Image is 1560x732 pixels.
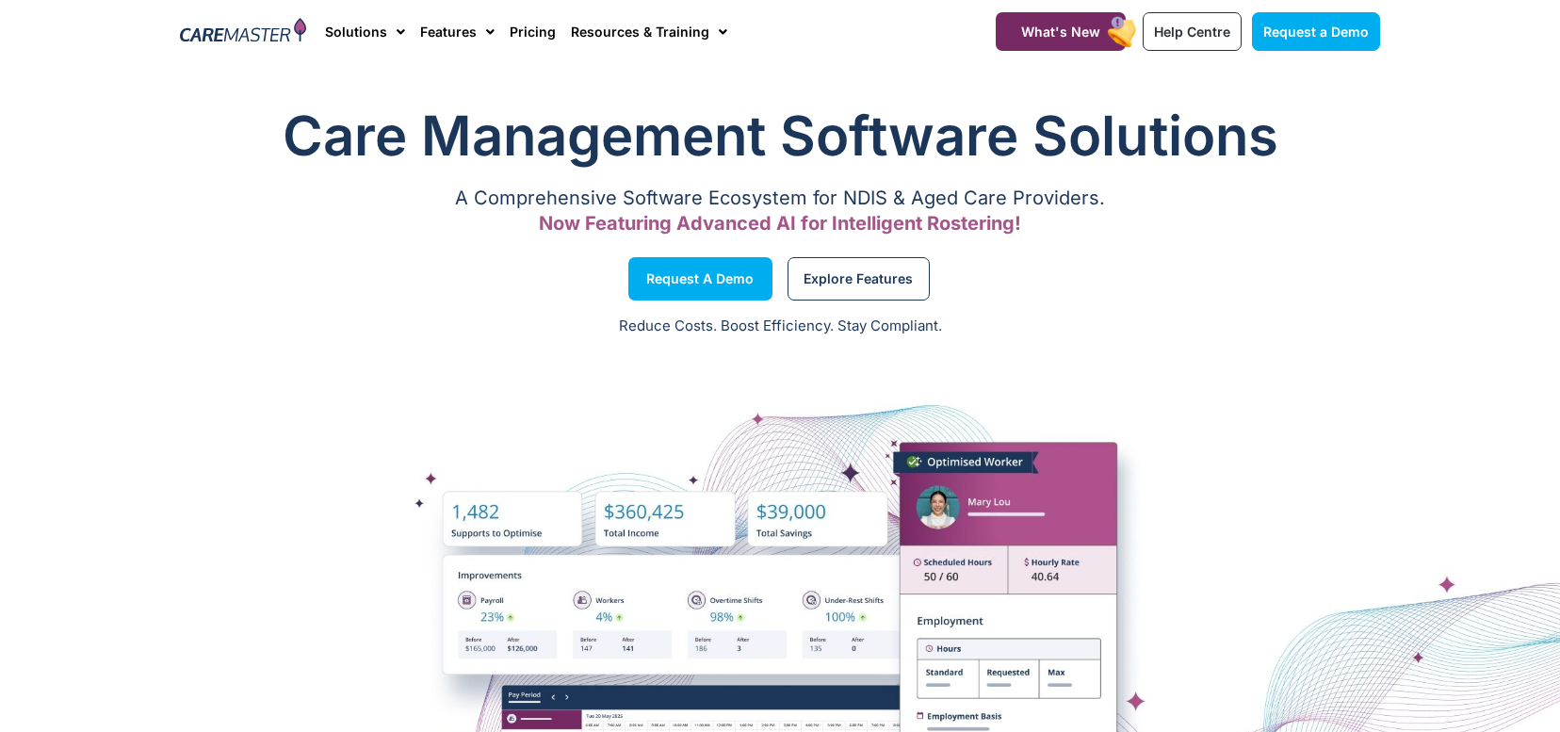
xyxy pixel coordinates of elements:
p: Reduce Costs. Boost Efficiency. Stay Compliant. [11,316,1549,337]
span: Now Featuring Advanced AI for Intelligent Rostering! [539,212,1021,235]
span: Explore Features [804,274,913,284]
span: Help Centre [1154,24,1230,40]
span: Request a Demo [1263,24,1369,40]
a: Request a Demo [628,257,772,301]
span: Request a Demo [646,274,754,284]
img: CareMaster Logo [180,18,307,46]
a: Explore Features [788,257,930,301]
a: What's New [996,12,1126,51]
a: Help Centre [1143,12,1242,51]
p: A Comprehensive Software Ecosystem for NDIS & Aged Care Providers. [180,192,1380,204]
h1: Care Management Software Solutions [180,98,1380,173]
a: Request a Demo [1252,12,1380,51]
span: What's New [1021,24,1100,40]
